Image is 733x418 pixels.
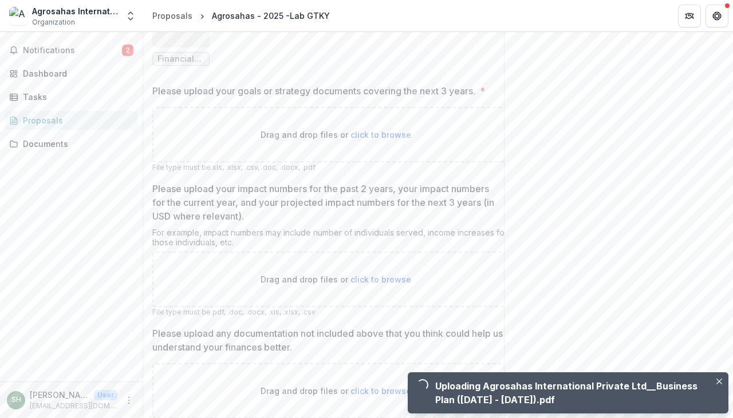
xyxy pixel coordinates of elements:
[5,64,138,83] a: Dashboard
[350,130,411,140] span: click to browse
[23,67,129,79] div: Dashboard
[261,273,411,285] p: Drag and drop files or
[5,111,138,130] a: Proposals
[152,162,519,173] p: File type must be .xls, .xlsx, .csv, .doc, .docx, .pdf
[32,17,75,27] span: Organization
[5,41,138,59] button: Notifications2
[122,45,133,56] span: 2
[122,393,136,407] button: More
[123,5,139,27] button: Open entity switcher
[11,396,21,404] div: Sachin Hanwate
[9,7,27,25] img: Agrosahas International Pvt Ltd
[94,390,117,400] p: User
[152,182,502,223] p: Please upload your impact numbers for the past 2 years, your impact numbers for the current year,...
[261,129,411,141] p: Drag and drop files or
[30,401,117,411] p: [EMAIL_ADDRESS][DOMAIN_NAME]
[23,114,129,126] div: Proposals
[148,7,334,24] nav: breadcrumb
[712,375,726,388] button: Close
[157,54,204,64] span: Financial Model_Agrosahas International_Digifarmer.xlsx
[152,10,192,22] div: Proposals
[23,46,122,55] span: Notifications
[5,87,138,106] a: Tasks
[350,274,411,284] span: click to browse
[435,379,706,407] div: Uploading Agrosahas International Private Ltd__Business Plan ([DATE] - [DATE]).pdf
[678,5,701,27] button: Partners
[23,138,129,150] div: Documents
[5,134,138,153] a: Documents
[32,5,118,17] div: Agrosahas International Pvt Ltd
[152,84,475,98] p: Please upload your goals or strategy documents covering the next 3 years.
[152,327,512,354] p: Please upload any documentation not included above that you think could help us understand your f...
[261,385,411,397] p: Drag and drop files or
[152,307,519,317] p: File type must be .pdf, .doc, .docx, .xls, .xlsx, .csv
[212,10,330,22] div: Agrosahas - 2025 -Lab GTKY
[706,5,728,27] button: Get Help
[350,386,411,396] span: click to browse
[403,368,733,418] div: Notifications-bottom-right
[30,389,89,401] p: [PERSON_NAME]
[148,7,197,24] a: Proposals
[23,91,129,103] div: Tasks
[152,228,519,252] div: For example, impact numbers may include number of individuals served, income increases for those ...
